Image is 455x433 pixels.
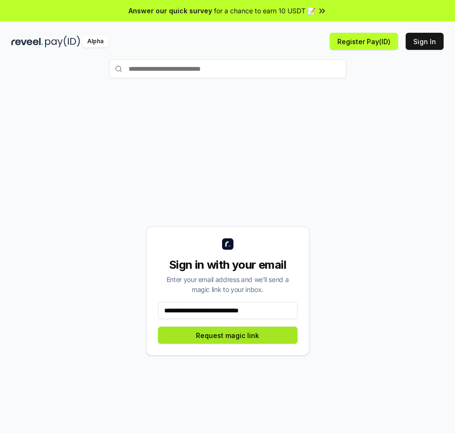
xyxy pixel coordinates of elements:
div: Enter your email address and we’ll send a magic link to your inbox. [158,274,297,294]
span: for a chance to earn 10 USDT 📝 [214,6,316,16]
img: pay_id [45,36,80,47]
button: Sign In [406,33,444,50]
img: logo_small [222,238,233,250]
button: Register Pay(ID) [330,33,398,50]
button: Request magic link [158,327,297,344]
div: Sign in with your email [158,257,297,273]
div: Alpha [82,36,109,47]
span: Answer our quick survey [129,6,212,16]
img: reveel_dark [11,36,43,47]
